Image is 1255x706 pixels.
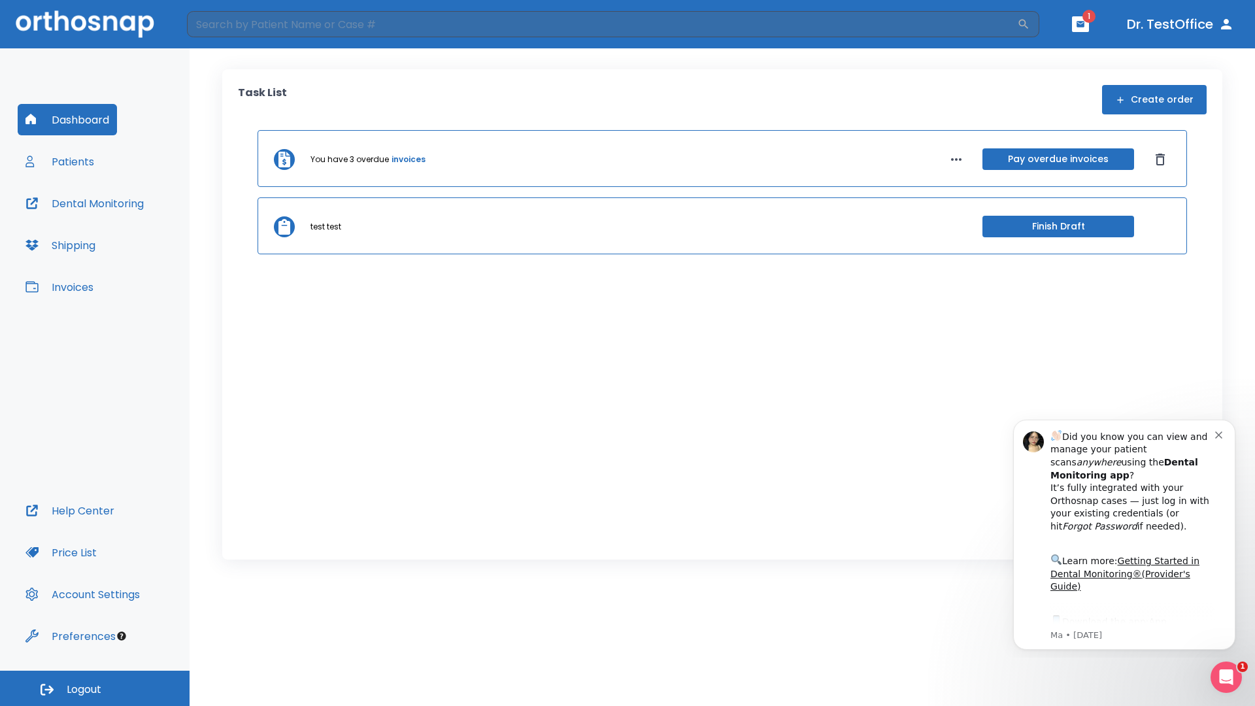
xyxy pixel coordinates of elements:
[18,537,105,568] button: Price List
[1102,85,1207,114] button: Create order
[982,148,1134,170] button: Pay overdue invoices
[238,85,287,114] p: Task List
[1082,10,1096,23] span: 1
[310,221,341,233] p: test test
[57,222,222,233] p: Message from Ma, sent 6w ago
[1237,662,1248,672] span: 1
[18,271,101,303] button: Invoices
[67,682,101,697] span: Logout
[982,216,1134,237] button: Finish Draft
[18,620,124,652] button: Preferences
[18,188,152,219] button: Dental Monitoring
[57,209,173,232] a: App Store
[1150,149,1171,170] button: Dismiss
[1211,662,1242,693] iframe: Intercom live chat
[1122,12,1239,36] button: Dr. TestOffice
[18,495,122,526] button: Help Center
[18,579,148,610] button: Account Settings
[116,630,127,642] div: Tooltip anchor
[57,205,222,272] div: Download the app: | ​ Let us know if you need help getting started!
[310,154,389,165] p: You have 3 overdue
[18,229,103,261] button: Shipping
[187,11,1017,37] input: Search by Patient Name or Case #
[222,20,232,31] button: Dismiss notification
[18,146,102,177] button: Patients
[994,408,1255,658] iframe: Intercom notifications message
[16,10,154,37] img: Orthosnap
[18,104,117,135] button: Dashboard
[392,154,426,165] a: invoices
